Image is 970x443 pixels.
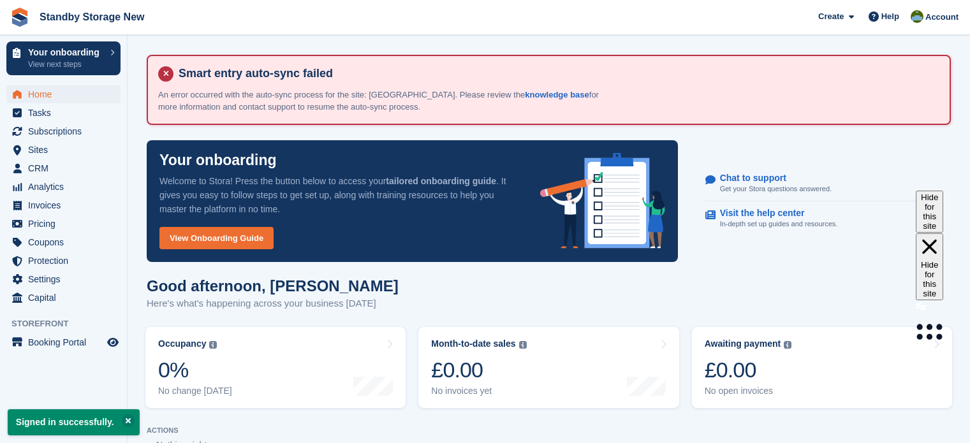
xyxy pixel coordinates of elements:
[540,153,665,249] img: onboarding-info-6c161a55d2c0e0a8cae90662b2fe09162a5109e8cc188191df67fb4f79e88e88.svg
[6,122,121,140] a: menu
[6,141,121,159] a: menu
[418,327,679,408] a: Month-to-date sales £0.00 No invoices yet
[925,11,959,24] span: Account
[147,426,951,435] p: ACTIONS
[28,59,104,70] p: View next steps
[6,289,121,307] a: menu
[147,296,399,311] p: Here's what's happening across your business [DATE]
[818,10,844,23] span: Create
[431,338,515,349] div: Month-to-date sales
[10,8,29,27] img: stora-icon-8386f47178a22dfd0bd8f6a31ec36ba5ce8667c1dd55bd0f319d3a0aa187defe.svg
[6,196,121,214] a: menu
[525,90,589,99] a: knowledge base
[6,159,121,177] a: menu
[28,233,105,251] span: Coupons
[159,153,277,168] p: Your onboarding
[28,104,105,122] span: Tasks
[881,10,899,23] span: Help
[6,215,121,233] a: menu
[6,252,121,270] a: menu
[6,233,121,251] a: menu
[519,341,527,349] img: icon-info-grey-7440780725fd019a000dd9b08b2336e03edf1995a4989e88bcd33f0948082b44.svg
[431,357,526,383] div: £0.00
[6,41,121,75] a: Your onboarding View next steps
[34,6,149,27] a: Standby Storage New
[705,338,781,349] div: Awaiting payment
[28,141,105,159] span: Sites
[209,341,217,349] img: icon-info-grey-7440780725fd019a000dd9b08b2336e03edf1995a4989e88bcd33f0948082b44.svg
[159,174,520,216] p: Welcome to Stora! Press the button below to access your . It gives you easy to follow steps to ge...
[784,341,791,349] img: icon-info-grey-7440780725fd019a000dd9b08b2336e03edf1995a4989e88bcd33f0948082b44.svg
[431,386,526,396] div: No invoices yet
[28,289,105,307] span: Capital
[158,357,232,383] div: 0%
[159,227,274,249] a: View Onboarding Guide
[911,10,923,23] img: Aaron Winter
[28,48,104,57] p: Your onboarding
[11,317,127,330] span: Storefront
[28,122,105,140] span: Subscriptions
[720,184,832,194] p: Get your Stora questions answered.
[6,85,121,103] a: menu
[173,66,939,81] h4: Smart entry auto-sync failed
[28,196,105,214] span: Invoices
[28,333,105,351] span: Booking Portal
[6,104,121,122] a: menu
[386,176,496,186] strong: tailored onboarding guide
[720,219,838,229] p: In-depth set up guides and resources.
[158,89,605,113] p: An error occurred with the auto-sync process for the site: [GEOGRAPHIC_DATA]. Please review the f...
[720,173,821,184] p: Chat to support
[8,409,140,435] p: Signed in successfully.
[6,178,121,196] a: menu
[158,338,206,349] div: Occupancy
[147,277,399,294] h1: Good afternoon, [PERSON_NAME]
[28,178,105,196] span: Analytics
[6,333,121,351] a: menu
[28,215,105,233] span: Pricing
[705,201,939,236] a: Visit the help center In-depth set up guides and resources.
[720,208,828,219] p: Visit the help center
[145,327,406,408] a: Occupancy 0% No change [DATE]
[705,357,792,383] div: £0.00
[692,327,952,408] a: Awaiting payment £0.00 No open invoices
[28,85,105,103] span: Home
[158,386,232,396] div: No change [DATE]
[6,270,121,288] a: menu
[28,159,105,177] span: CRM
[28,270,105,288] span: Settings
[105,335,121,350] a: Preview store
[705,166,939,201] a: Chat to support Get your Stora questions answered.
[28,252,105,270] span: Protection
[705,386,792,396] div: No open invoices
